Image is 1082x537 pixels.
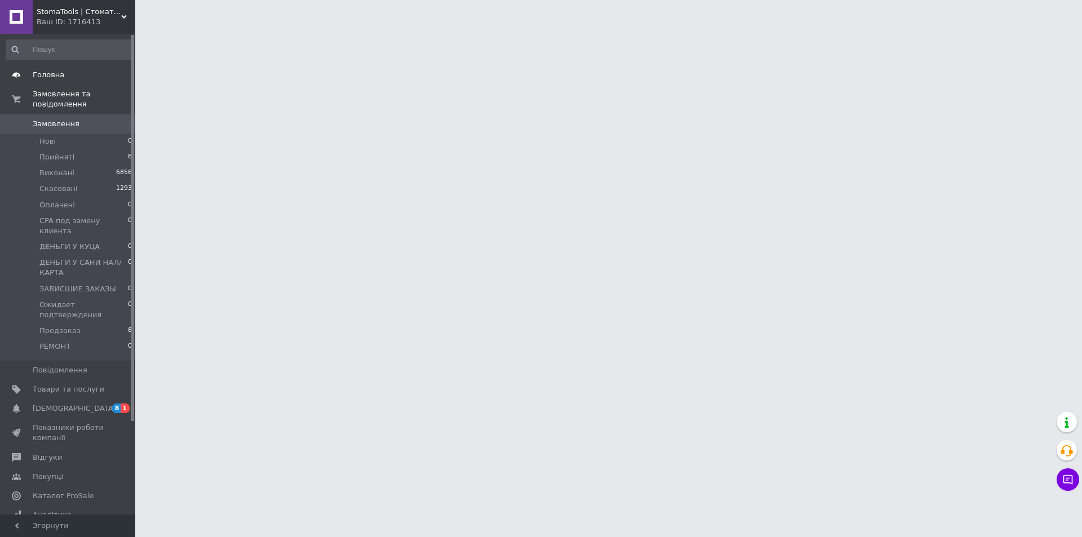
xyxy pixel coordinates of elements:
[39,136,56,147] span: Нові
[33,89,135,109] span: Замовлення та повідомлення
[121,403,130,413] span: 1
[39,284,116,294] span: ЗАВИСШИЕ ЗАКАЗЫ
[128,216,132,236] span: 0
[128,152,132,162] span: 8
[37,17,135,27] div: Ваш ID: 1716413
[39,200,75,210] span: Оплачені
[39,242,100,252] span: ДЕНЬГИ У КУЦА
[33,384,104,394] span: Товари та послуги
[39,216,128,236] span: CPA под замену клиента
[128,242,132,252] span: 0
[128,341,132,352] span: 0
[33,403,116,414] span: [DEMOGRAPHIC_DATA]
[33,119,79,129] span: Замовлення
[39,300,128,320] span: Ожидает подтверждения
[33,365,87,375] span: Повідомлення
[39,258,128,278] span: ДЕНЬГИ У САНИ НАЛ/КАРТА
[39,152,74,162] span: Прийняті
[116,184,132,194] span: 1293
[33,452,62,463] span: Відгуки
[128,326,132,336] span: 8
[39,326,81,336] span: Предзаказ
[39,341,70,352] span: РЕМОНТ
[6,39,133,60] input: Пошук
[112,403,121,413] span: 8
[33,510,72,520] span: Аналітика
[128,200,132,210] span: 0
[33,491,94,501] span: Каталог ProSale
[39,168,74,178] span: Виконані
[128,284,132,294] span: 0
[128,136,132,147] span: 0
[39,184,78,194] span: Скасовані
[33,70,64,80] span: Головна
[33,472,63,482] span: Покупці
[128,300,132,320] span: 0
[37,7,121,17] span: StomaTools | Стоматологічне обладнання та інструменти
[128,258,132,278] span: 0
[116,168,132,178] span: 6856
[33,423,104,443] span: Показники роботи компанії
[1057,468,1079,491] button: Чат з покупцем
